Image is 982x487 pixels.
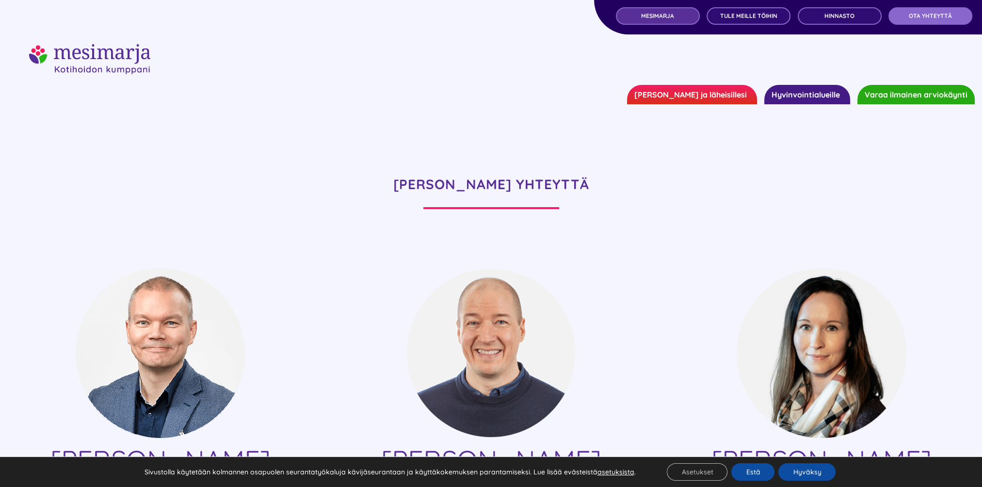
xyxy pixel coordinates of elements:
[393,176,589,193] strong: [PERSON_NAME] YHTEYTTÄ
[597,468,634,476] button: asetuksista
[641,13,674,19] span: MESIMARJA
[731,463,774,481] button: Estä
[145,468,636,476] p: Sivustolla käytetään kolmannen osapuolen seurantatyökaluja kävijäseurantaan ja käyttäkokemuksen p...
[909,13,952,19] span: OTA YHTEYTTÄ
[707,7,790,25] a: TULE MEILLE TÖIHIN
[778,463,836,481] button: Hyväksy
[764,85,850,104] a: Hyvinvointialueille
[627,85,757,104] a: [PERSON_NAME] ja läheisillesi
[737,268,906,438] img: Asiakkuuspäällikkö Taru Malinen
[667,463,727,481] button: Asetukset
[29,43,150,55] a: mesimarjasi
[888,7,972,25] a: OTA YHTEYTTÄ
[76,268,245,438] img: mesimarjasi ville vuolukka
[345,444,637,476] h4: [PERSON_NAME]
[15,444,307,476] h4: [PERSON_NAME]
[857,85,975,104] a: Varaa ilmainen arviokäynti
[675,444,967,476] h4: [PERSON_NAME]
[798,7,882,25] a: Hinnasto
[29,44,150,74] img: mesimarjasi
[616,7,700,25] a: MESIMARJA
[720,13,777,19] span: TULE MEILLE TÖIHIN
[824,13,854,19] span: Hinnasto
